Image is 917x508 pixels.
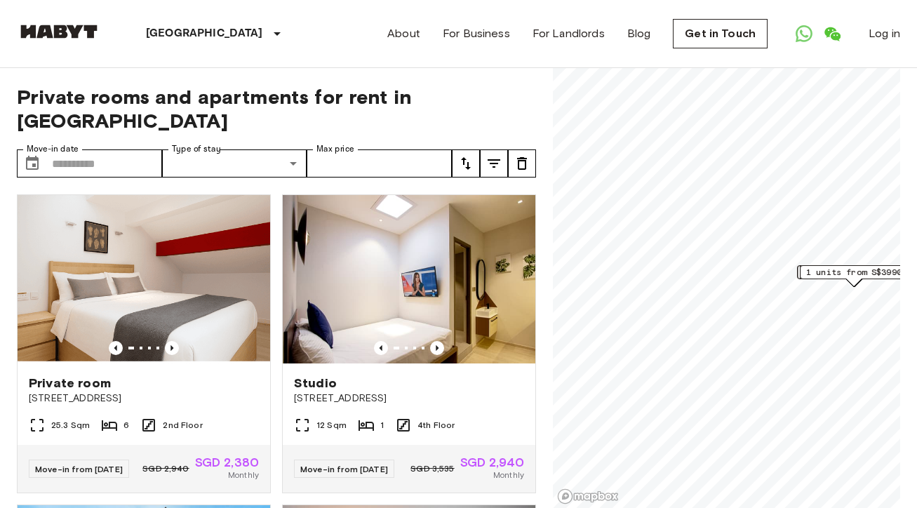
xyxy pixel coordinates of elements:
[17,194,271,493] a: Marketing picture of unit SG-01-127-001-001Previous imagePrevious imagePrivate room[STREET_ADDRES...
[818,20,846,48] a: Open WeChat
[172,143,221,155] label: Type of stay
[417,419,455,432] span: 4th Floor
[806,266,902,279] span: 1 units from S$3990
[300,464,388,474] span: Move-in from [DATE]
[163,419,202,432] span: 2nd Floor
[51,419,90,432] span: 25.3 Sqm
[18,149,46,178] button: Choose date
[282,194,536,493] a: Marketing picture of unit SG-01-110-033-001Previous imagePrevious imageStudio[STREET_ADDRESS]12 S...
[17,85,536,133] span: Private rooms and apartments for rent in [GEOGRAPHIC_DATA]
[142,462,189,475] span: SGD 2,940
[228,469,259,481] span: Monthly
[29,392,259,406] span: [STREET_ADDRESS]
[316,143,354,155] label: Max price
[165,341,179,355] button: Previous image
[673,19,768,48] a: Get in Touch
[123,419,129,432] span: 6
[410,462,454,475] span: SGD 3,535
[17,25,101,39] img: Habyt
[869,25,900,42] a: Log in
[29,375,111,392] span: Private room
[557,488,619,504] a: Mapbox logo
[283,195,535,363] img: Marketing picture of unit SG-01-110-033-001
[627,25,651,42] a: Blog
[797,265,910,287] div: Map marker
[452,149,480,178] button: tune
[380,419,384,432] span: 1
[18,195,270,363] img: Marketing picture of unit SG-01-127-001-001
[493,469,524,481] span: Monthly
[443,25,510,42] a: For Business
[27,143,79,155] label: Move-in date
[146,25,263,42] p: [GEOGRAPHIC_DATA]
[109,341,123,355] button: Previous image
[374,341,388,355] button: Previous image
[460,456,524,469] span: SGD 2,940
[533,25,605,42] a: For Landlords
[508,149,536,178] button: tune
[195,456,259,469] span: SGD 2,380
[387,25,420,42] a: About
[294,375,337,392] span: Studio
[790,20,818,48] a: Open WhatsApp
[316,419,347,432] span: 12 Sqm
[35,464,123,474] span: Move-in from [DATE]
[294,392,524,406] span: [STREET_ADDRESS]
[430,341,444,355] button: Previous image
[480,149,508,178] button: tune
[800,265,908,287] div: Map marker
